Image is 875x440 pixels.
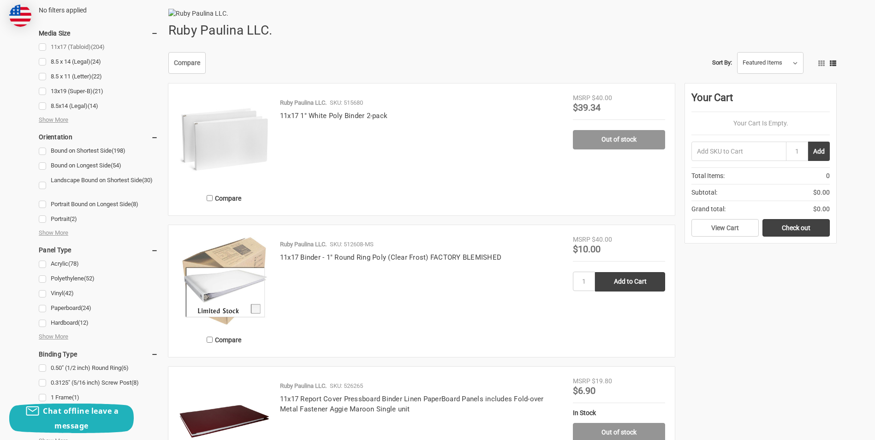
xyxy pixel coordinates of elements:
input: Add SKU to Cart [691,142,786,161]
span: (22) [91,73,102,80]
img: duty and tax information for United States [9,5,31,27]
h1: Ruby Paulina LLC. [168,18,272,42]
div: Your Cart [691,90,830,112]
h5: Binding Type [39,349,158,360]
span: $0.00 [813,188,830,197]
img: Ruby Paulina LLC. [168,9,256,18]
div: MSRP [573,93,590,103]
span: $39.34 [573,102,601,113]
iframe: Google Customer Reviews [799,415,875,440]
button: Add [808,142,830,161]
a: 8.5 x 11 (Letter) [39,71,158,83]
a: Check out [762,219,830,237]
a: Bound on Longest Side [39,160,158,172]
img: 11x17 1" White Poly Binder 2-pack [178,93,270,185]
span: $40.00 [592,236,612,243]
div: MSRP [573,376,590,386]
span: $10.00 [573,244,601,255]
button: Chat offline leave a message [9,404,134,433]
a: Paperboard [39,302,158,315]
span: (6) [121,364,129,371]
span: $6.90 [573,385,595,396]
div: In Stock [573,408,665,418]
a: 11x17 Report Cover Pressboard Binder Linen PaperBoard Panels includes Fold-over Metal Fastener Ag... [280,395,544,414]
p: SKU: 512608-MS [330,240,374,249]
img: 11x17 Binder - 1" Round Ring Poly (Clear Frost) FACTORY BLEMISHED [178,235,270,327]
span: (204) [91,43,105,50]
p: Ruby Paulina LLC. [280,240,327,249]
span: Subtotal: [691,188,717,197]
p: Ruby Paulina LLC. [280,381,327,391]
span: $19.80 [592,377,612,385]
h5: Orientation [39,131,158,143]
a: Bound on Shortest Side [39,145,158,157]
a: 8.5x14 (Legal) [39,100,158,113]
label: Compare [178,332,270,347]
span: $0.00 [813,204,830,214]
a: 1 Frame [39,392,158,404]
span: (14) [88,102,98,109]
span: Total Items: [691,171,725,181]
label: Compare [178,190,270,206]
a: 11x17 Binder - 1" Round Ring Poly (Clear Frost) FACTORY BLEMISHED [280,253,501,262]
a: 11x17 1" White Poly Binder 2-pack [280,112,387,120]
a: View Cart [691,219,759,237]
span: (78) [68,260,79,267]
a: Portrait Bound on Longest Side [39,198,158,211]
input: Compare [207,195,213,201]
a: 11x17 (Tabloid) [39,41,158,54]
a: 8.5 x 14 (Legal) [39,56,158,68]
a: Vinyl [39,287,158,300]
span: Grand total: [691,204,726,214]
span: Show More [39,115,68,125]
span: (21) [93,88,103,95]
span: (12) [78,319,89,326]
span: (8) [131,201,138,208]
a: Compare [168,52,206,74]
span: Show More [39,332,68,341]
span: 0 [826,171,830,181]
div: MSRP [573,235,590,244]
span: $40.00 [592,94,612,101]
a: Hardboard [39,317,158,329]
span: (1) [72,394,79,401]
a: Landscape Bound on Shortest Side [39,174,158,196]
span: Show More [39,228,68,238]
span: (42) [63,290,74,297]
a: Portrait [39,213,158,226]
span: (54) [111,162,121,169]
span: (8) [131,379,139,386]
span: Chat offline leave a message [43,406,119,431]
label: Sort By: [712,56,732,70]
input: Compare [207,337,213,343]
a: Acrylic [39,258,158,270]
span: (30) [142,177,153,184]
input: Add to Cart [595,272,665,291]
span: (198) [112,147,125,154]
a: Polyethylene [39,273,158,285]
span: (24) [81,304,91,311]
p: SKU: 526265 [330,381,363,391]
p: Your Cart Is Empty. [691,119,830,128]
a: Out of stock [573,130,665,149]
span: (24) [90,58,101,65]
span: (52) [84,275,95,282]
p: SKU: 515680 [330,98,363,107]
h5: Media Size [39,28,158,39]
h5: Panel Type [39,244,158,256]
a: 13x19 (Super-B) [39,85,158,98]
a: 0.50" (1/2 inch) Round Ring [39,362,158,375]
span: (2) [70,215,77,222]
a: 0.3125" (5/16 inch) Screw Post [39,377,158,389]
p: Ruby Paulina LLC. [280,98,327,107]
